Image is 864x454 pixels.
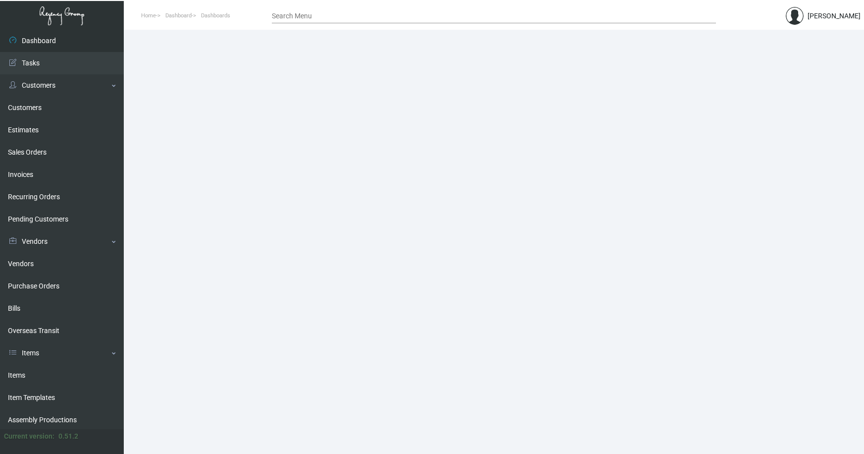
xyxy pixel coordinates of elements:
[58,431,78,442] div: 0.51.2
[165,12,192,19] span: Dashboard
[808,11,861,21] div: [PERSON_NAME]
[786,7,804,25] img: admin@bootstrapmaster.com
[4,431,54,442] div: Current version:
[141,12,156,19] span: Home
[201,12,230,19] span: Dashboards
